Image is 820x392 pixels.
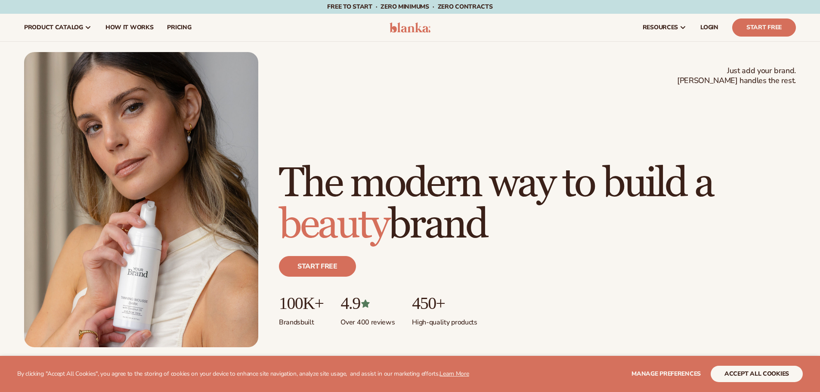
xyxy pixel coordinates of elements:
[390,22,430,33] img: logo
[677,66,796,86] span: Just add your brand. [PERSON_NAME] handles the rest.
[327,3,492,11] span: Free to start · ZERO minimums · ZERO contracts
[279,163,796,246] h1: The modern way to build a brand
[279,256,356,277] a: Start free
[167,24,191,31] span: pricing
[279,313,323,327] p: Brands built
[439,370,469,378] a: Learn More
[105,24,154,31] span: How It Works
[631,370,701,378] span: Manage preferences
[693,14,725,41] a: LOGIN
[636,14,693,41] a: resources
[643,24,678,31] span: resources
[24,52,258,347] img: Female holding tanning mousse.
[412,313,477,327] p: High-quality products
[17,14,99,41] a: product catalog
[412,294,477,313] p: 450+
[279,200,388,250] span: beauty
[700,24,718,31] span: LOGIN
[17,370,469,378] p: By clicking "Accept All Cookies", you agree to the storing of cookies on your device to enhance s...
[631,366,701,382] button: Manage preferences
[279,294,323,313] p: 100K+
[160,14,198,41] a: pricing
[340,313,395,327] p: Over 400 reviews
[340,294,395,313] p: 4.9
[732,19,796,37] a: Start Free
[99,14,161,41] a: How It Works
[711,366,803,382] button: accept all cookies
[24,24,83,31] span: product catalog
